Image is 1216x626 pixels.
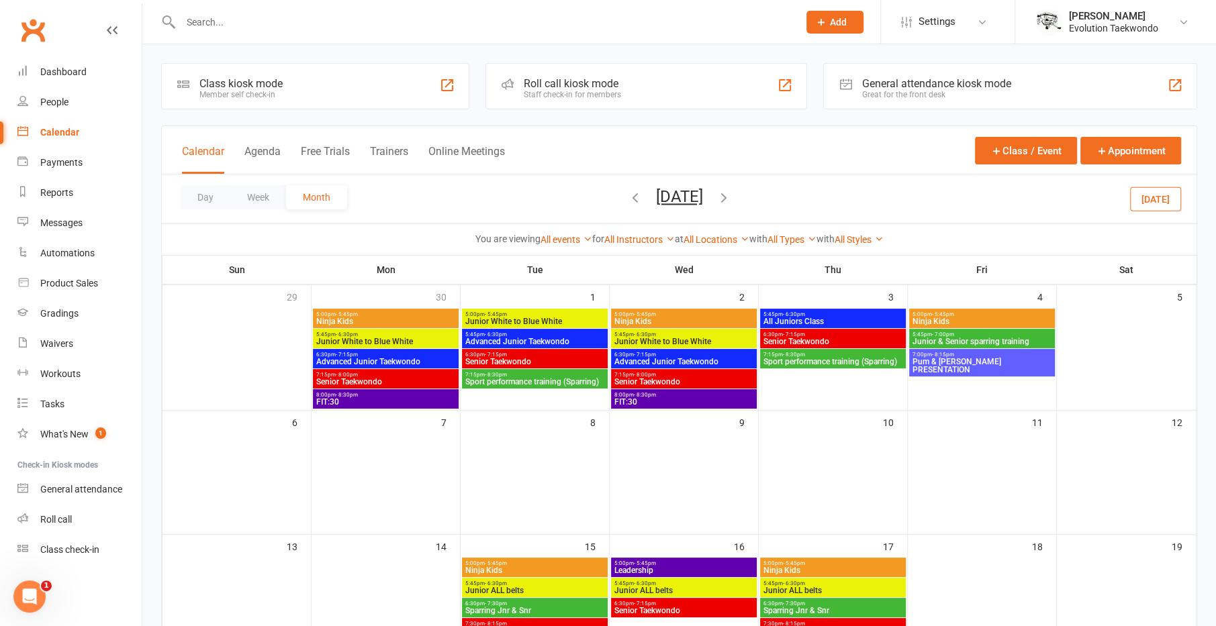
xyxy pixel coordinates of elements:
button: Agenda [244,145,281,174]
button: Class / Event [975,137,1077,164]
button: Day [181,185,230,209]
a: All Types [767,234,816,245]
span: Sparring Jnr & Snr [763,607,903,615]
span: Sport performance training (Sparring) [763,358,903,366]
span: All Juniors Class [763,317,903,325]
span: Sparring Jnr & Snr [465,607,605,615]
span: Junior White to Blue White [316,337,456,346]
span: FIT:30 [614,398,754,406]
div: Payments [40,157,83,168]
span: - 7:15pm [336,352,358,358]
span: Senior Taekwondo [614,607,754,615]
span: - 8:30pm [485,372,507,378]
span: 5:45pm [614,331,754,337]
a: Messages [17,208,142,238]
div: Workouts [40,368,81,379]
div: Product Sales [40,278,98,289]
span: 5:00pm [912,311,1052,317]
input: Search... [177,13,789,32]
span: - 7:30pm [485,601,507,607]
a: All Instructors [604,234,675,245]
span: Senior Taekwondo [614,378,754,386]
span: - 6:30pm [336,331,358,337]
span: 5:00pm [465,311,605,317]
div: 30 [436,285,460,307]
span: 6:30pm [465,352,605,358]
span: 7:15pm [614,372,754,378]
span: Ninja Kids [465,566,605,574]
div: 1 [590,285,609,307]
span: 6:30pm [763,331,903,337]
span: - 6:30pm [485,580,507,586]
div: Messages [40,217,83,228]
strong: You are viewing [475,233,541,244]
a: Product Sales [17,268,142,299]
button: [DATE] [1130,187,1181,211]
a: All Locations [684,234,749,245]
span: - 7:15pm [783,331,805,337]
div: What's New [40,429,89,439]
span: - 8:30pm [634,392,656,398]
div: Roll call kiosk mode [524,77,621,90]
span: Junior White to Blue White [465,317,605,325]
span: Ninja Kids [614,317,754,325]
span: Advanced Junior Taekwondo [465,337,605,346]
span: - 5:45pm [485,311,507,317]
a: Reports [17,178,142,208]
span: Advanced Junior Taekwondo [614,358,754,366]
span: - 7:00pm [932,331,954,337]
button: Appointment [1080,137,1181,164]
span: 6:30pm [614,352,754,358]
span: 7:00pm [912,352,1052,358]
span: 6:30pm [763,601,903,607]
span: 7:15pm [763,352,903,358]
iframe: Intercom live chat [13,580,46,613]
span: 8:00pm [316,392,456,398]
span: - 5:45pm [634,560,656,566]
div: General attendance [40,484,122,494]
div: 7 [441,411,460,433]
a: Roll call [17,505,142,535]
div: Dashboard [40,66,87,77]
span: 5:45pm [465,580,605,586]
span: 6:30pm [614,601,754,607]
a: People [17,87,142,117]
th: Tue [461,256,610,284]
div: Class check-in [40,544,99,555]
strong: with [749,233,767,244]
span: Ninja Kids [763,566,903,574]
div: Calendar [40,127,79,138]
span: 7:15pm [316,372,456,378]
span: Pum & [PERSON_NAME] PRESENTATION [912,358,1052,374]
span: Junior ALL belts [763,586,903,594]
span: Ninja Kids [912,317,1052,325]
button: Online Meetings [428,145,505,174]
div: Tasks [40,399,64,409]
span: 6:30pm [316,352,456,358]
div: 29 [287,285,311,307]
div: 16 [734,535,758,557]
div: 10 [883,411,907,433]
span: 5:00pm [316,311,456,317]
span: - 8:00pm [336,372,358,378]
span: Senior Taekwondo [316,378,456,386]
a: Dashboard [17,57,142,87]
a: General attendance kiosk mode [17,474,142,505]
div: 14 [436,535,460,557]
span: 5:45pm [614,580,754,586]
img: thumb_image1604702925.png [1035,9,1062,36]
button: Free Trials [301,145,350,174]
button: [DATE] [656,187,703,206]
span: Junior & Senior sparring training [912,337,1052,346]
span: Ninja Kids [316,317,456,325]
span: 5:00pm [614,560,754,566]
strong: with [816,233,835,244]
strong: for [592,233,604,244]
div: 9 [739,411,758,433]
span: - 8:30pm [336,392,358,398]
th: Sun [162,256,312,284]
span: 7:15pm [465,372,605,378]
span: FIT:30 [316,398,456,406]
span: 5:45pm [763,580,903,586]
span: - 7:30pm [783,601,805,607]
